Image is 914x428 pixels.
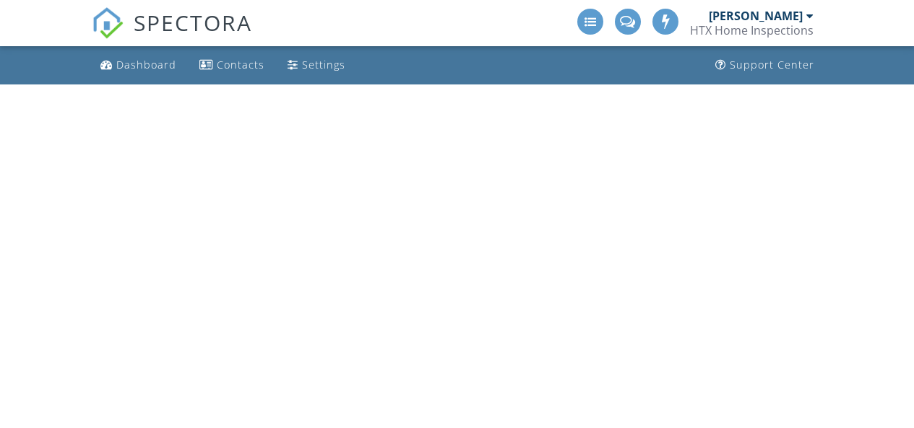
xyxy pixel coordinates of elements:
[92,19,252,50] a: SPECTORA
[92,7,124,39] img: The Best Home Inspection Software - Spectora
[282,52,351,79] a: Settings
[690,23,814,38] div: HTX Home Inspections
[194,52,270,79] a: Contacts
[709,9,803,23] div: [PERSON_NAME]
[95,52,182,79] a: Dashboard
[134,7,252,38] span: SPECTORA
[730,58,814,71] div: Support Center
[302,58,345,71] div: Settings
[116,58,176,71] div: Dashboard
[710,52,820,79] a: Support Center
[217,58,264,71] div: Contacts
